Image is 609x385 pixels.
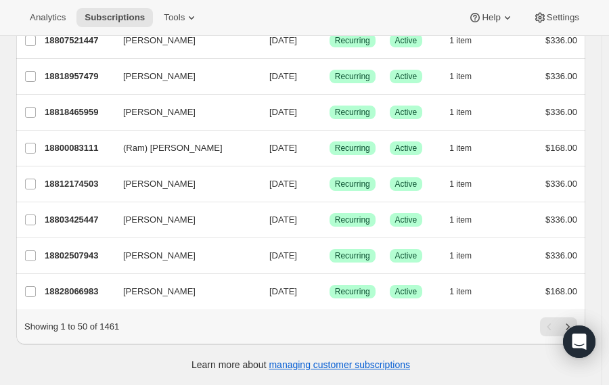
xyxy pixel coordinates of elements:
[449,282,487,301] button: 1 item
[335,35,370,46] span: Recurring
[449,139,487,158] button: 1 item
[449,35,472,46] span: 1 item
[449,286,472,297] span: 1 item
[123,285,196,298] span: [PERSON_NAME]
[45,210,577,229] div: 18803425447[PERSON_NAME][DATE]SuccessRecurringSuccessActive1 item$336.00
[460,8,522,27] button: Help
[269,71,297,81] span: [DATE]
[335,71,370,82] span: Recurring
[395,179,418,189] span: Active
[449,31,487,50] button: 1 item
[545,250,577,261] span: $336.00
[123,141,223,155] span: (Ram) [PERSON_NAME]
[449,71,472,82] span: 1 item
[482,12,500,23] span: Help
[22,8,74,27] button: Analytics
[115,101,250,123] button: [PERSON_NAME]
[269,143,297,153] span: [DATE]
[525,8,587,27] button: Settings
[269,107,297,117] span: [DATE]
[76,8,153,27] button: Subscriptions
[45,103,577,122] div: 18818465959[PERSON_NAME][DATE]SuccessRecurringSuccessActive1 item$336.00
[545,214,577,225] span: $336.00
[45,67,577,86] div: 18818957479[PERSON_NAME][DATE]SuccessRecurringSuccessActive1 item$336.00
[269,214,297,225] span: [DATE]
[269,359,410,370] a: managing customer subscriptions
[45,31,577,50] div: 18807521447[PERSON_NAME][DATE]SuccessRecurringSuccessActive1 item$336.00
[115,281,250,302] button: [PERSON_NAME]
[335,250,370,261] span: Recurring
[115,66,250,87] button: [PERSON_NAME]
[545,71,577,81] span: $336.00
[123,106,196,119] span: [PERSON_NAME]
[395,250,418,261] span: Active
[45,139,577,158] div: 18800083111(Ram) [PERSON_NAME][DATE]SuccessRecurringSuccessActive1 item$168.00
[45,175,577,194] div: 18812174503[PERSON_NAME][DATE]SuccessRecurringSuccessActive1 item$336.00
[395,214,418,225] span: Active
[540,317,577,336] nav: Pagination
[123,70,196,83] span: [PERSON_NAME]
[123,177,196,191] span: [PERSON_NAME]
[45,246,577,265] div: 18802507943[PERSON_NAME][DATE]SuccessRecurringSuccessActive1 item$336.00
[191,358,410,371] p: Learn more about
[335,214,370,225] span: Recurring
[395,35,418,46] span: Active
[449,103,487,122] button: 1 item
[85,12,145,23] span: Subscriptions
[335,143,370,154] span: Recurring
[45,249,112,263] p: 18802507943
[45,141,112,155] p: 18800083111
[545,35,577,45] span: $336.00
[335,107,370,118] span: Recurring
[115,173,250,195] button: [PERSON_NAME]
[269,250,297,261] span: [DATE]
[45,213,112,227] p: 18803425447
[395,143,418,154] span: Active
[449,143,472,154] span: 1 item
[449,175,487,194] button: 1 item
[545,179,577,189] span: $336.00
[115,209,250,231] button: [PERSON_NAME]
[545,107,577,117] span: $336.00
[545,286,577,296] span: $168.00
[395,107,418,118] span: Active
[24,320,119,334] p: Showing 1 to 50 of 1461
[395,71,418,82] span: Active
[115,30,250,51] button: [PERSON_NAME]
[269,35,297,45] span: [DATE]
[269,286,297,296] span: [DATE]
[558,317,577,336] button: Next
[156,8,206,27] button: Tools
[449,210,487,229] button: 1 item
[45,285,112,298] p: 18828066983
[449,246,487,265] button: 1 item
[45,34,112,47] p: 18807521447
[335,286,370,297] span: Recurring
[449,179,472,189] span: 1 item
[45,177,112,191] p: 18812174503
[123,213,196,227] span: [PERSON_NAME]
[449,67,487,86] button: 1 item
[45,282,577,301] div: 18828066983[PERSON_NAME][DATE]SuccessRecurringSuccessActive1 item$168.00
[449,250,472,261] span: 1 item
[115,245,250,267] button: [PERSON_NAME]
[123,34,196,47] span: [PERSON_NAME]
[269,179,297,189] span: [DATE]
[335,179,370,189] span: Recurring
[123,249,196,263] span: [PERSON_NAME]
[164,12,185,23] span: Tools
[115,137,250,159] button: (Ram) [PERSON_NAME]
[45,106,112,119] p: 18818465959
[545,143,577,153] span: $168.00
[547,12,579,23] span: Settings
[563,325,595,358] div: Open Intercom Messenger
[30,12,66,23] span: Analytics
[449,214,472,225] span: 1 item
[45,70,112,83] p: 18818957479
[395,286,418,297] span: Active
[449,107,472,118] span: 1 item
